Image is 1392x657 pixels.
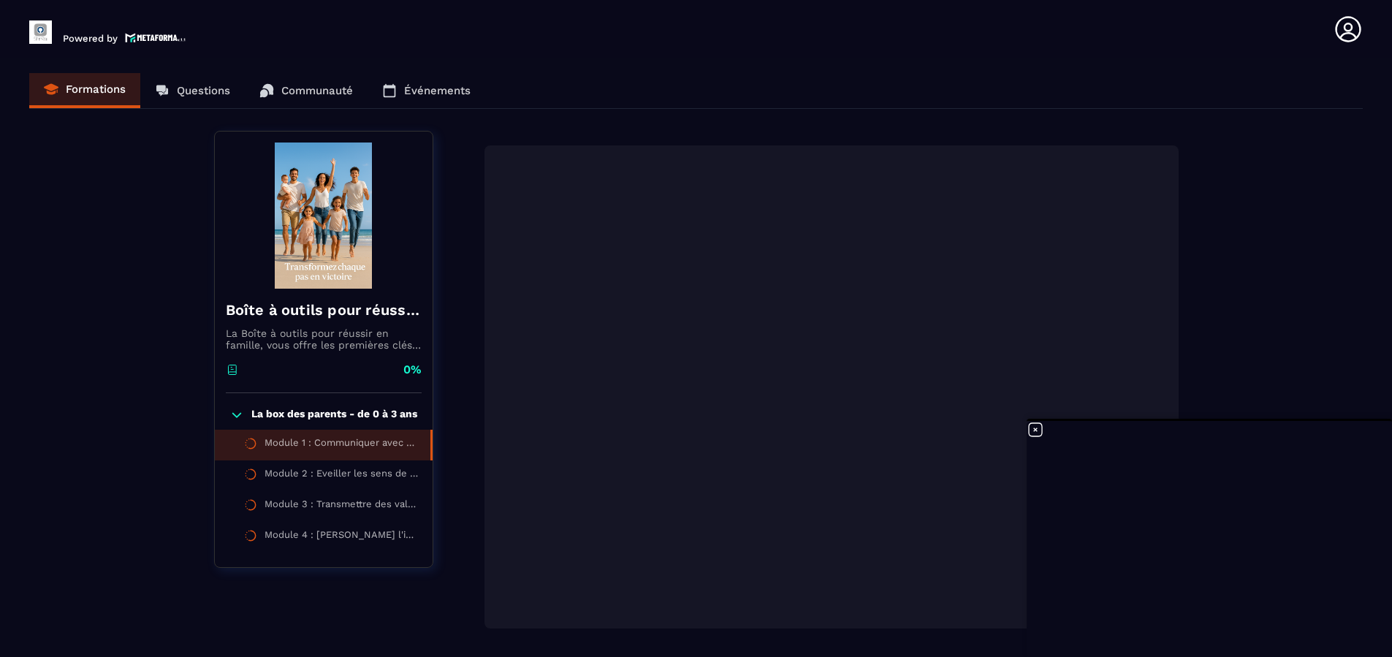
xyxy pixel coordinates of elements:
[265,529,418,545] div: Module 4 : [PERSON_NAME] l'intellect de votre enfant : initiation aux chiffres et aux lettres
[226,143,422,289] img: banner
[403,362,422,378] p: 0%
[63,33,118,44] p: Powered by
[125,31,186,44] img: logo
[265,498,418,514] div: Module 3 : Transmettre des valeurs essentielles aux tout-petits
[226,327,422,351] p: La Boîte à outils pour réussir en famille, vous offre les premières clés pour accompagner vos enf...
[265,468,418,484] div: Module 2 : Eveiller les sens de votre bébé
[251,408,417,422] p: La box des parents - de 0 à 3 ans
[265,437,416,453] div: Module 1 : Communiquer avec bébé
[29,20,52,44] img: logo-branding
[226,300,422,320] h4: Boîte à outils pour réussir en famille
